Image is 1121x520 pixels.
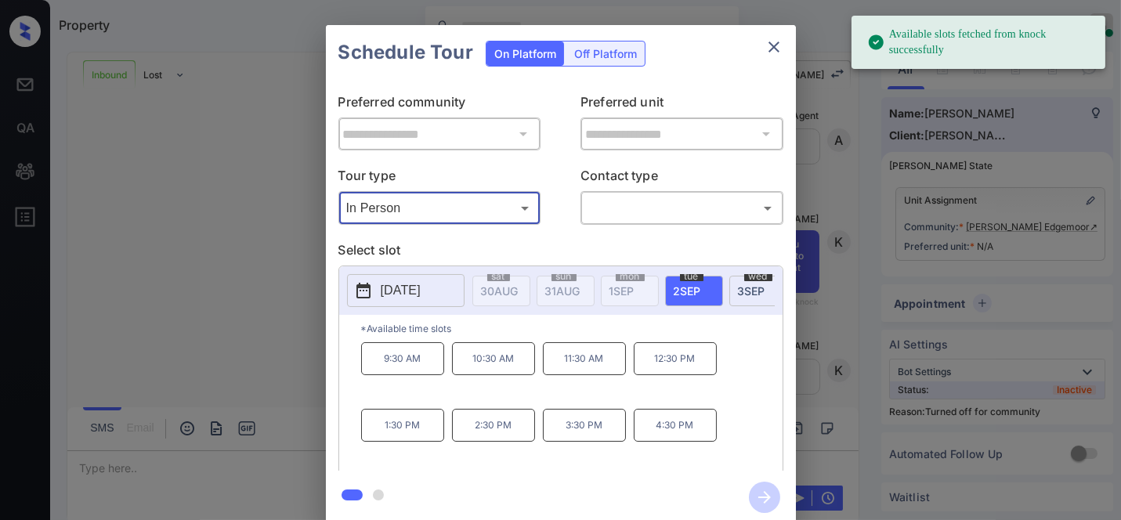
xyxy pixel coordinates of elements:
p: [DATE] [381,281,421,300]
span: tue [680,272,703,281]
div: date-select [665,276,723,306]
p: Select slot [338,240,783,265]
button: close [758,31,790,63]
h2: Schedule Tour [326,25,486,80]
p: 3:30 PM [543,409,626,442]
p: 12:30 PM [634,342,717,375]
p: Tour type [338,166,541,191]
p: 11:30 AM [543,342,626,375]
p: Preferred unit [580,92,783,117]
p: 1:30 PM [361,409,444,442]
div: On Platform [486,42,564,66]
p: 10:30 AM [452,342,535,375]
span: wed [744,272,772,281]
p: 2:30 PM [452,409,535,442]
p: *Available time slots [361,315,783,342]
div: Available slots fetched from knock successfully [867,20,1093,64]
p: Contact type [580,166,783,191]
div: Off Platform [566,42,645,66]
div: In Person [342,195,537,221]
p: 4:30 PM [634,409,717,442]
span: 2 SEP [674,284,701,298]
button: [DATE] [347,274,465,307]
div: date-select [729,276,787,306]
p: Preferred community [338,92,541,117]
p: 9:30 AM [361,342,444,375]
span: 3 SEP [738,284,765,298]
